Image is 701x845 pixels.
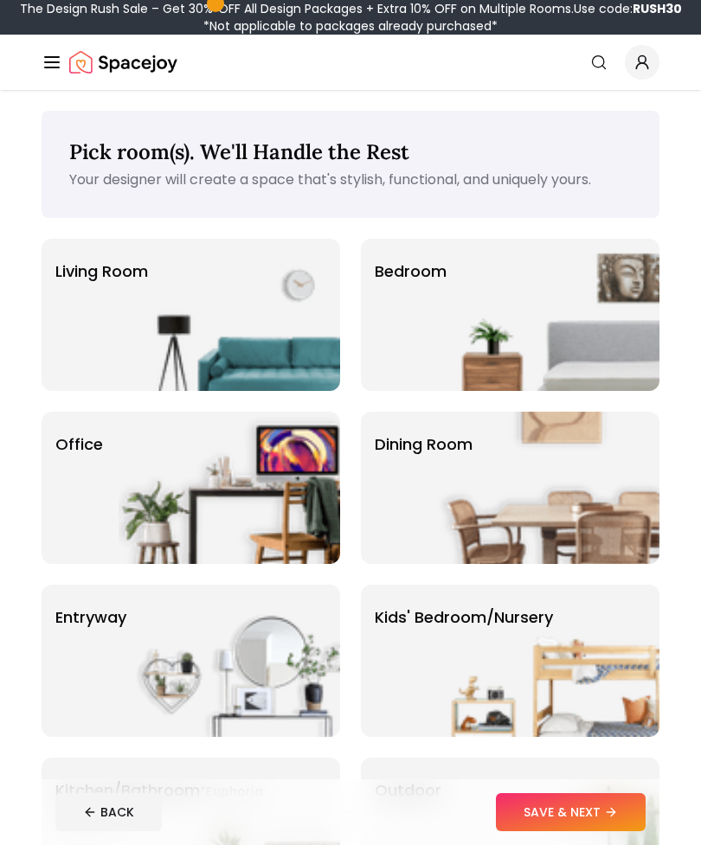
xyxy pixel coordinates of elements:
nav: Global [42,35,659,90]
span: Pick room(s). We'll Handle the Rest [69,138,409,165]
img: Spacejoy Logo [69,45,177,80]
img: Living Room [119,239,340,391]
p: Living Room [55,259,148,284]
p: Your designer will create a space that's stylish, functional, and uniquely yours. [69,170,632,190]
a: Spacejoy [69,45,177,80]
button: BACK [55,793,162,831]
img: Bedroom [438,239,659,391]
p: entryway [55,605,126,630]
p: Dining Room [375,432,473,457]
img: Kids' Bedroom/Nursery [438,585,659,737]
p: Kids' Bedroom/Nursery [375,605,553,630]
p: Bedroom [375,259,447,284]
button: SAVE & NEXT [496,793,646,831]
img: entryway [119,585,340,737]
img: Dining Room [438,412,659,564]
p: Office [55,432,103,457]
p: Kitchen/Bathroom [55,778,272,829]
img: Office [119,412,340,564]
span: *Not applicable to packages already purchased* [203,17,498,35]
p: Outdoor [375,778,441,803]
